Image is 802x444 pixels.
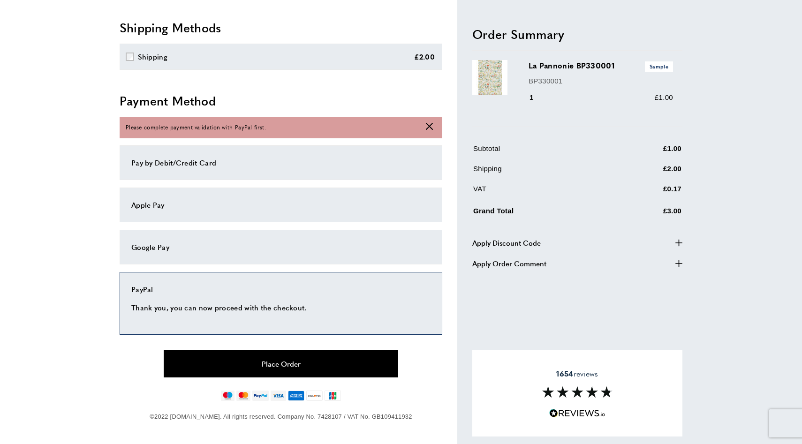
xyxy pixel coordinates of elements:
button: Place Order [164,350,398,377]
span: Sample [645,61,673,71]
p: Thank you, you can now proceed with the checkout. [131,302,431,313]
div: Pay by Debit/Credit Card [131,157,431,168]
strong: 1654 [556,368,573,379]
div: Google Pay [131,241,431,253]
h3: La Pannonie BP330001 [529,60,673,71]
img: discover [306,391,323,401]
td: £1.00 [617,143,681,161]
span: Please complete payment validation with PayPal first. [126,123,266,132]
div: Shipping [138,51,167,62]
img: maestro [221,391,235,401]
img: visa [271,391,286,401]
div: Apple Pay [131,199,431,211]
span: reviews [556,369,598,378]
td: £3.00 [617,203,681,224]
div: PayPal [131,284,431,295]
td: £2.00 [617,163,681,181]
p: BP330001 [529,75,673,86]
td: £0.17 [617,183,681,202]
img: Reviews.io 5 stars [549,409,605,418]
span: £1.00 [655,93,673,101]
img: mastercard [236,391,250,401]
span: Apply Order Comment [472,257,546,269]
td: Shipping [473,163,616,181]
h2: Shipping Methods [120,19,442,36]
span: ©2022 [DOMAIN_NAME]. All rights reserved. Company No. 7428107 / VAT No. GB109411932 [150,413,412,420]
h2: Payment Method [120,92,442,109]
img: jcb [325,391,341,401]
span: Apply Discount Code [472,237,541,248]
img: Reviews section [542,386,613,398]
td: Subtotal [473,143,616,161]
h2: Order Summary [472,25,682,42]
div: 1 [529,92,547,103]
td: Grand Total [473,203,616,224]
img: La Pannonie BP330001 [472,60,507,95]
img: american-express [288,391,304,401]
img: paypal [252,391,269,401]
td: VAT [473,183,616,202]
div: £2.00 [414,51,435,62]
